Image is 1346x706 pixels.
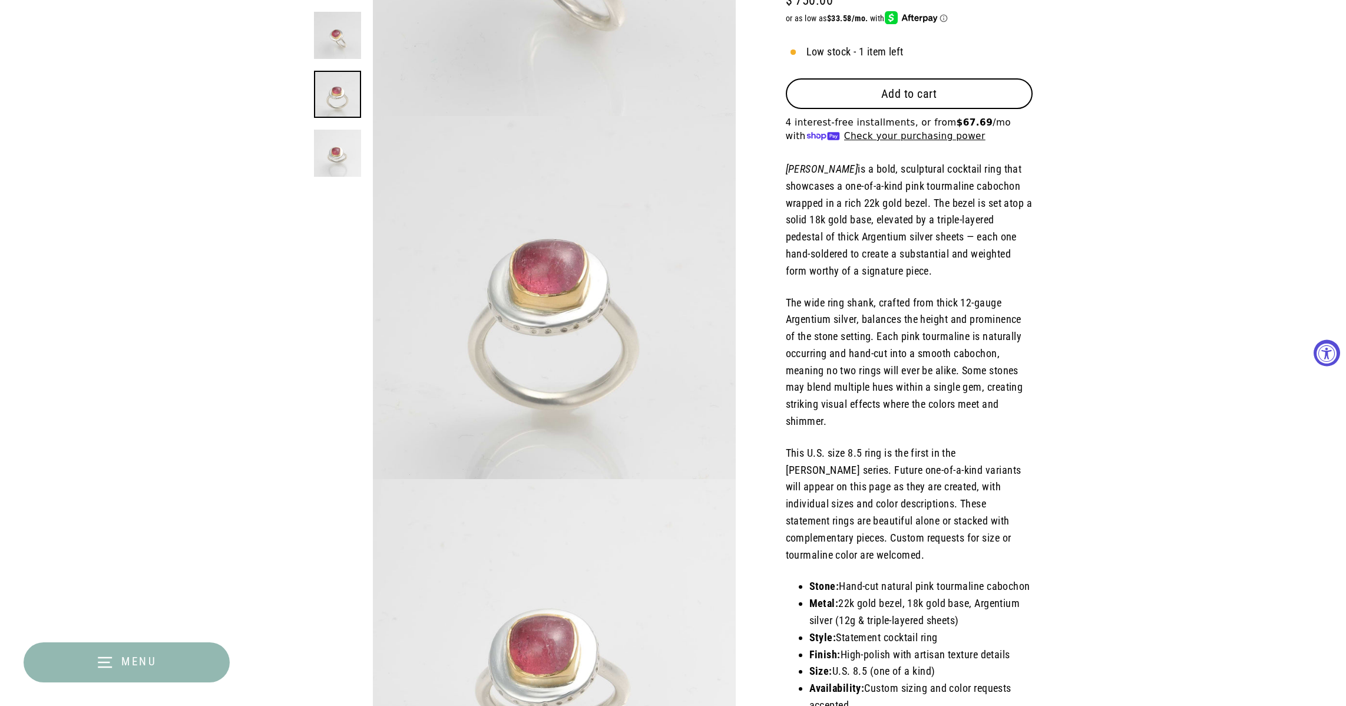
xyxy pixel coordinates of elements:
[836,631,937,644] span: Statement cocktail ring
[786,163,1033,277] span: is a bold, sculptural cocktail ring that showcases a one-of-a-kind pink tourmaline cabochon wrapp...
[832,665,935,677] span: U.S. 8.5 (one of a kind)
[809,580,839,592] strong: Stone:
[809,597,1020,626] span: 22k gold bezel, 18k gold base, Argentium silver (12g & triple-layered sheets)
[809,631,836,644] strong: Style:
[786,163,858,175] em: [PERSON_NAME]
[121,655,157,668] span: Menu
[809,648,841,661] strong: Finish:
[839,580,1030,592] span: Hand-cut natural pink tourmaline cabochon
[806,44,904,61] span: Low stock - 1 item left
[841,648,1010,661] span: High-polish with artisan texture details
[1314,340,1340,367] button: Accessibility Widget, click to open
[314,12,361,59] img: Josefina – Pink Tourmaline Gold and Silver Statement Cocktail Ring
[314,130,361,177] img: Josefina – Pink Tourmaline Gold and Silver Statement Cocktail Ring
[24,642,230,682] button: Menu
[786,447,1021,561] span: This U.S. size 8.5 ring is the first in the [PERSON_NAME] series. Future one-of-a-kind variants w...
[809,597,839,609] strong: Metal:
[809,682,865,694] strong: Availability:
[786,296,1023,428] span: The wide ring shank, crafted from thick 12-gauge Argentium silver, balances the height and promin...
[881,87,937,101] span: Add to cart
[786,78,1033,109] button: Add to cart
[809,665,832,677] strong: Size:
